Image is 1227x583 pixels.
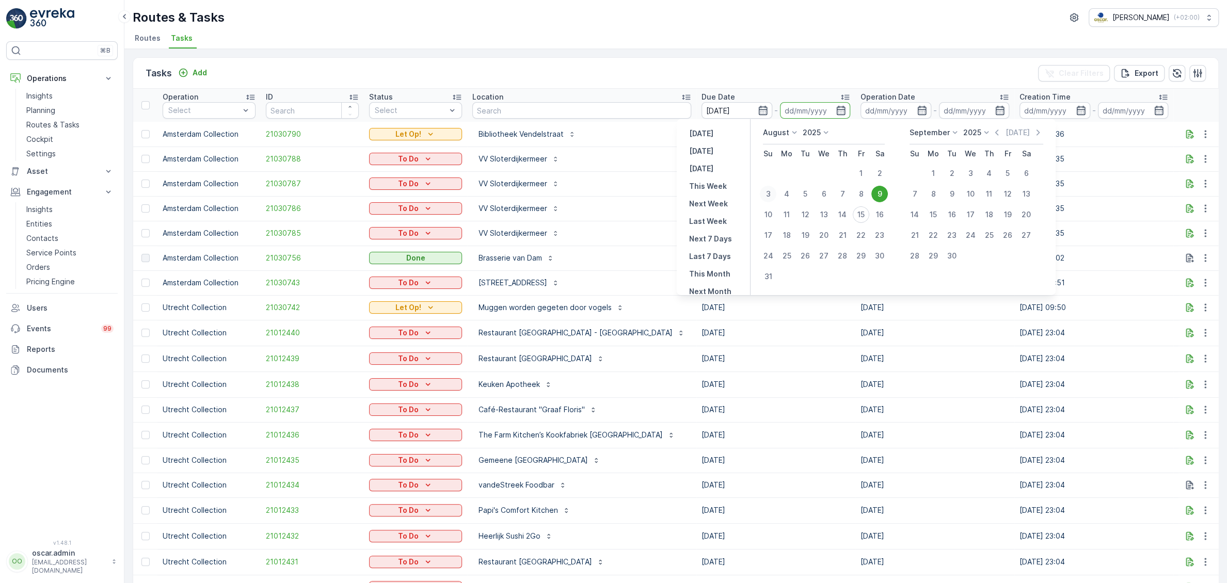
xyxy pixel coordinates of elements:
[398,404,419,415] p: To Do
[760,227,776,244] div: 17
[689,251,731,262] p: Last 7 Days
[855,346,1014,371] td: [DATE]
[1014,171,1173,196] td: [DATE] 10:35
[266,379,359,390] a: 21012438
[1014,397,1173,422] td: [DATE] 23:04
[871,227,888,244] div: 23
[395,302,421,313] p: Let Op!
[369,479,462,491] button: To Do
[1014,295,1173,320] td: [DATE] 09:50
[778,248,795,264] div: 25
[398,203,419,214] p: To Do
[479,228,547,238] p: VV Sloterdijkermeer
[27,166,97,176] p: Asset
[6,68,118,89] button: Operations
[157,422,261,448] td: Utrecht Collection
[816,206,832,223] div: 13
[689,181,727,191] p: This Week
[266,129,359,139] span: 21030790
[834,206,851,223] div: 14
[26,91,53,101] p: Insights
[472,401,603,418] button: Café-Restaurant "Graaf Floris"
[479,404,585,415] p: Café-Restaurant "Graaf Floris"
[962,186,979,202] div: 10
[472,200,566,217] button: VV Sloterdijkermeer
[685,285,736,298] button: Next Month
[6,360,118,380] a: Documents
[834,227,851,244] div: 21
[472,126,582,142] button: Bibliotheek Vendelstraat
[1018,165,1034,182] div: 6
[369,227,462,239] button: To Do
[1014,320,1173,346] td: [DATE] 23:04
[479,302,612,313] p: Muggen worden gegeten door vogels
[369,504,462,516] button: To Do
[944,165,960,182] div: 2
[157,122,261,147] td: Amsterdam Collection
[855,448,1014,473] td: [DATE]
[834,248,851,264] div: 28
[853,165,869,182] div: 1
[816,186,832,202] div: 6
[398,430,419,440] p: To Do
[834,186,851,202] div: 7
[157,196,261,221] td: Amsterdam Collection
[157,371,261,397] td: Utrecht Collection
[999,227,1016,244] div: 26
[266,302,359,313] a: 21030742
[778,227,795,244] div: 18
[22,118,118,132] a: Routes & Tasks
[266,404,359,415] a: 21012437
[141,354,150,363] div: Toggle Row Selected
[472,477,573,493] button: vandeStreek Foodbar
[6,298,118,318] a: Users
[1114,65,1165,82] button: Export
[26,277,75,287] p: Pricing Engine
[906,227,923,244] div: 21
[925,186,942,202] div: 8
[6,318,118,339] a: Events99
[760,268,776,285] div: 31
[981,227,997,244] div: 25
[369,128,462,140] button: Let Op!
[157,246,261,270] td: Amsterdam Collection
[853,206,869,223] div: 15
[871,165,888,182] div: 2
[689,199,728,209] p: Next Week
[266,505,359,515] span: 21012433
[696,397,855,422] td: [DATE]
[398,228,419,238] p: To Do
[685,215,731,228] button: Last Week
[1059,68,1104,78] p: Clear Filters
[26,233,58,244] p: Contacts
[1014,270,1173,295] td: [DATE] 09:51
[685,233,736,245] button: Next 7 Days
[266,278,359,288] a: 21030743
[157,448,261,473] td: Utrecht Collection
[962,227,979,244] div: 24
[266,531,359,541] span: 21012432
[479,129,564,139] p: Bibliotheek Vendelstraat
[398,278,419,288] p: To Do
[266,455,359,465] a: 21012435
[398,154,419,164] p: To Do
[141,456,150,464] div: Toggle Row Selected
[1014,147,1173,171] td: [DATE] 10:35
[141,180,150,188] div: Toggle Row Selected
[696,523,855,549] td: [DATE]
[689,234,732,244] p: Next 7 Days
[685,145,718,157] button: Today
[685,127,718,140] button: Yesterday
[853,227,869,244] div: 22
[26,120,79,130] p: Routes & Tasks
[266,253,359,263] span: 21030756
[696,448,855,473] td: [DATE]
[685,180,731,192] button: This Week
[981,165,997,182] div: 4
[6,161,118,182] button: Asset
[26,204,53,215] p: Insights
[472,376,559,393] button: Keuken Apotheek
[27,365,114,375] p: Documents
